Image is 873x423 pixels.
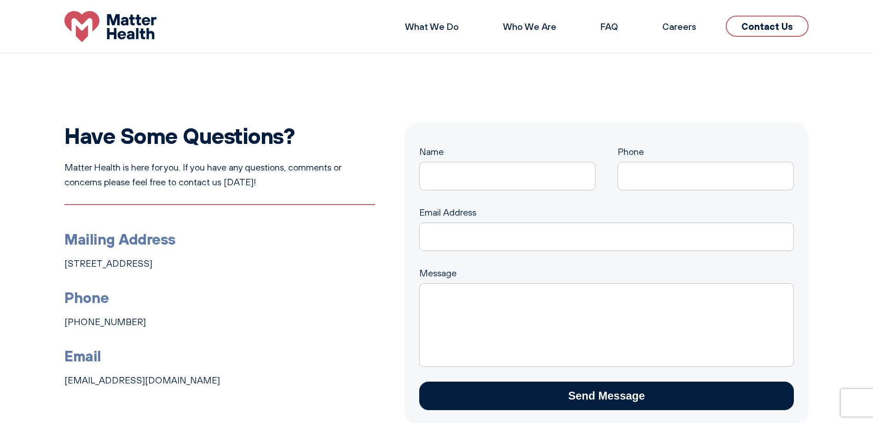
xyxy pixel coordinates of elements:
[662,21,696,32] a: Careers
[64,227,375,251] h3: Mailing Address
[419,223,794,251] input: Email Address
[405,21,459,32] a: What We Do
[618,146,794,179] label: Phone
[64,258,152,269] a: [STREET_ADDRESS]
[64,344,375,367] h3: Email
[726,16,809,37] a: Contact Us
[419,146,595,179] label: Name
[64,286,375,309] h3: Phone
[419,382,794,410] input: Send Message
[64,316,146,327] a: [PHONE_NUMBER]
[64,160,375,189] p: Matter Health is here for you. If you have any questions, comments or concerns please feel free t...
[419,268,794,293] label: Message
[64,375,220,386] a: [EMAIL_ADDRESS][DOMAIN_NAME]
[601,21,618,32] a: FAQ
[419,207,794,240] label: Email Address
[503,21,556,32] a: Who We Are
[419,162,595,190] input: Name
[618,162,794,190] input: Phone
[419,283,794,367] textarea: Message
[64,122,375,149] h2: Have Some Questions?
